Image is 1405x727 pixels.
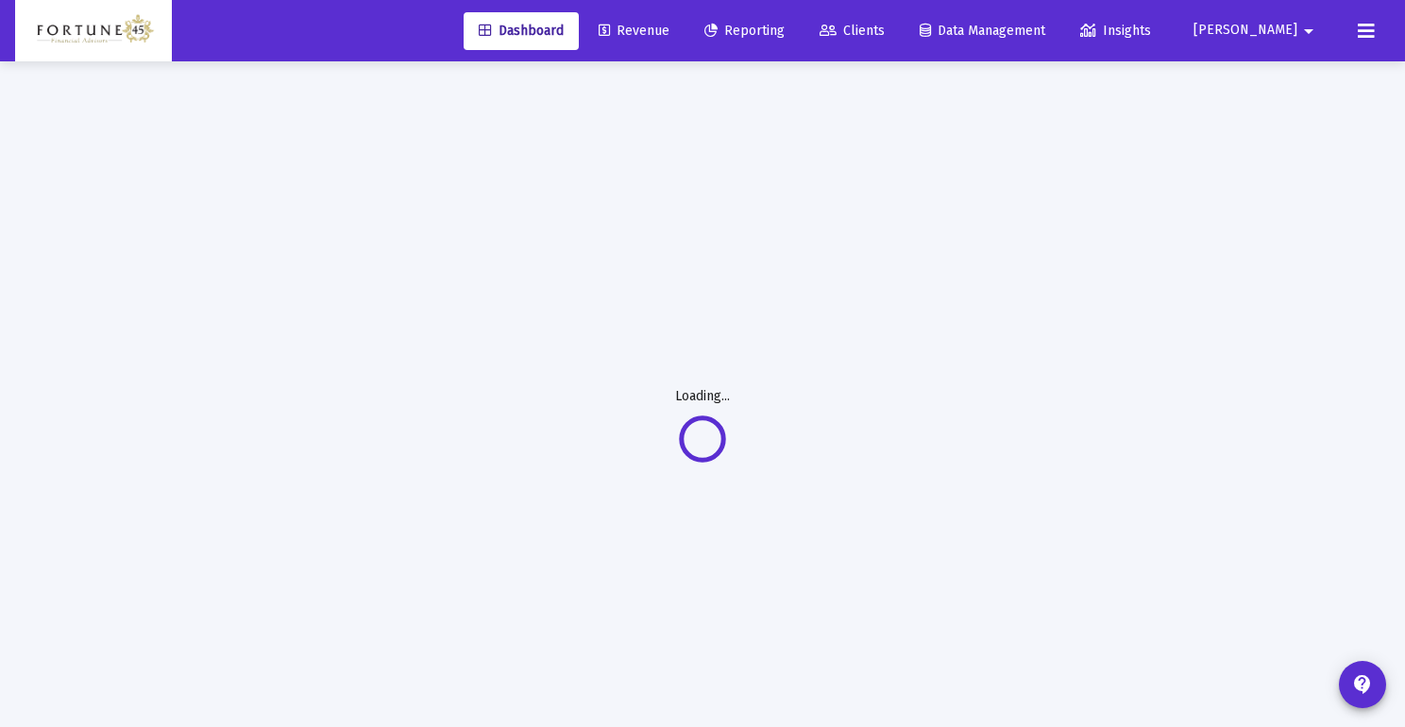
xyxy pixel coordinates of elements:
[905,12,1060,50] a: Data Management
[1065,12,1166,50] a: Insights
[29,12,158,50] img: Dashboard
[1080,23,1151,39] span: Insights
[704,23,785,39] span: Reporting
[1193,23,1297,39] span: [PERSON_NAME]
[820,23,885,39] span: Clients
[599,23,669,39] span: Revenue
[1351,673,1374,696] mat-icon: contact_support
[479,23,564,39] span: Dashboard
[689,12,800,50] a: Reporting
[804,12,900,50] a: Clients
[464,12,579,50] a: Dashboard
[1171,11,1343,49] button: [PERSON_NAME]
[1297,12,1320,50] mat-icon: arrow_drop_down
[584,12,685,50] a: Revenue
[920,23,1045,39] span: Data Management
